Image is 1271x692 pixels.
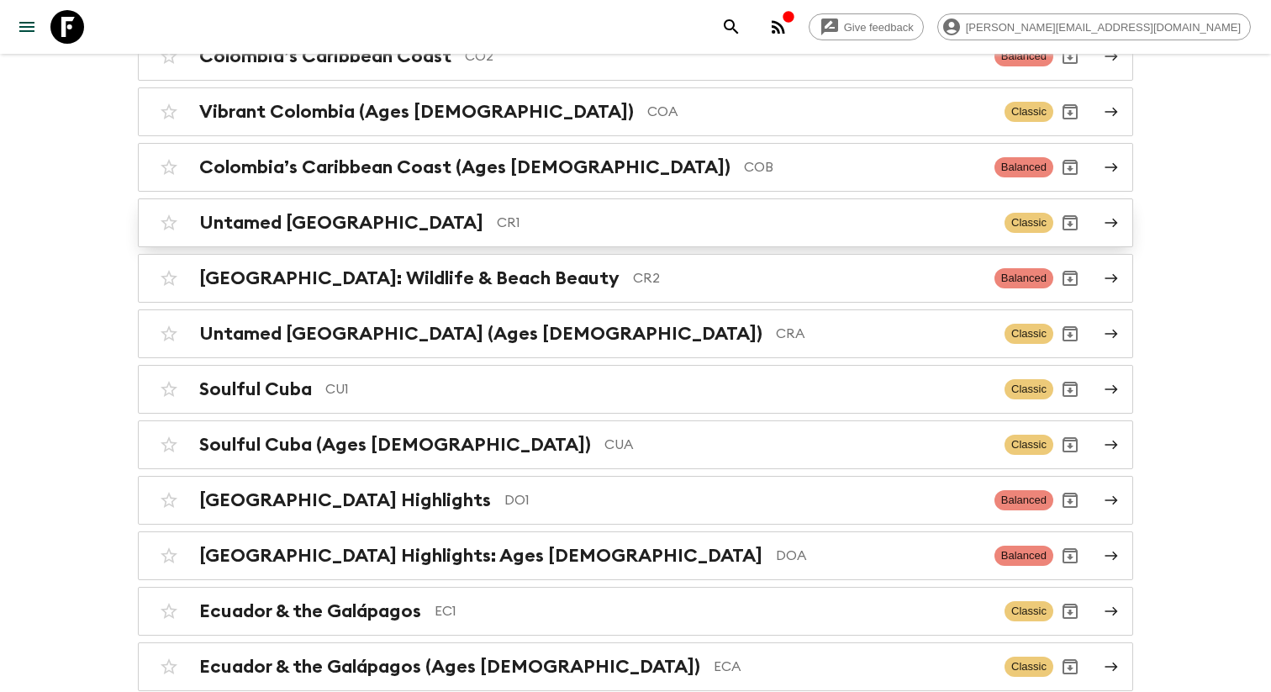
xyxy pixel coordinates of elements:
p: CU1 [325,379,991,399]
span: Classic [1005,435,1053,455]
span: Classic [1005,601,1053,621]
button: Archive [1053,650,1087,684]
a: Colombia’s Caribbean CoastCO2BalancedArchive [138,32,1133,81]
span: Classic [1005,324,1053,344]
a: Ecuador & the GalápagosEC1ClassicArchive [138,587,1133,636]
a: Ecuador & the Galápagos (Ages [DEMOGRAPHIC_DATA])ECAClassicArchive [138,642,1133,691]
span: Classic [1005,102,1053,122]
h2: Soulful Cuba [199,378,312,400]
p: DOA [776,546,981,566]
span: Balanced [994,546,1053,566]
a: Soulful CubaCU1ClassicArchive [138,365,1133,414]
p: CRA [776,324,991,344]
span: Balanced [994,157,1053,177]
a: Give feedback [809,13,924,40]
a: Vibrant Colombia (Ages [DEMOGRAPHIC_DATA])COAClassicArchive [138,87,1133,136]
a: [GEOGRAPHIC_DATA] Highlights: Ages [DEMOGRAPHIC_DATA]DOABalancedArchive [138,531,1133,580]
button: Archive [1053,539,1087,573]
button: Archive [1053,95,1087,129]
button: Archive [1053,372,1087,406]
h2: [GEOGRAPHIC_DATA]: Wildlife & Beach Beauty [199,267,620,289]
span: [PERSON_NAME][EMAIL_ADDRESS][DOMAIN_NAME] [957,21,1250,34]
span: Classic [1005,213,1053,233]
p: CO2 [465,46,981,66]
span: Balanced [994,268,1053,288]
p: EC1 [435,601,991,621]
button: Archive [1053,261,1087,295]
p: CUA [604,435,991,455]
h2: [GEOGRAPHIC_DATA] Highlights [199,489,491,511]
h2: [GEOGRAPHIC_DATA] Highlights: Ages [DEMOGRAPHIC_DATA] [199,545,762,567]
a: Colombia’s Caribbean Coast (Ages [DEMOGRAPHIC_DATA])COBBalancedArchive [138,143,1133,192]
button: search adventures [715,10,748,44]
h2: Soulful Cuba (Ages [DEMOGRAPHIC_DATA]) [199,434,591,456]
span: Balanced [994,46,1053,66]
button: Archive [1053,40,1087,73]
button: Archive [1053,151,1087,184]
span: Give feedback [835,21,923,34]
p: DO1 [504,490,981,510]
p: CR1 [497,213,991,233]
h2: Colombia’s Caribbean Coast (Ages [DEMOGRAPHIC_DATA]) [199,156,730,178]
p: CR2 [633,268,981,288]
p: COA [647,102,991,122]
h2: Colombia’s Caribbean Coast [199,45,451,67]
div: [PERSON_NAME][EMAIL_ADDRESS][DOMAIN_NAME] [937,13,1251,40]
button: Archive [1053,594,1087,628]
button: menu [10,10,44,44]
a: [GEOGRAPHIC_DATA] HighlightsDO1BalancedArchive [138,476,1133,525]
span: Balanced [994,490,1053,510]
button: Archive [1053,483,1087,517]
a: Soulful Cuba (Ages [DEMOGRAPHIC_DATA])CUAClassicArchive [138,420,1133,469]
h2: Ecuador & the Galápagos [199,600,421,622]
span: Classic [1005,657,1053,677]
h2: Untamed [GEOGRAPHIC_DATA] (Ages [DEMOGRAPHIC_DATA]) [199,323,762,345]
a: Untamed [GEOGRAPHIC_DATA] (Ages [DEMOGRAPHIC_DATA])CRAClassicArchive [138,309,1133,358]
button: Archive [1053,206,1087,240]
button: Archive [1053,428,1087,462]
span: Classic [1005,379,1053,399]
a: [GEOGRAPHIC_DATA]: Wildlife & Beach BeautyCR2BalancedArchive [138,254,1133,303]
a: Untamed [GEOGRAPHIC_DATA]CR1ClassicArchive [138,198,1133,247]
h2: Vibrant Colombia (Ages [DEMOGRAPHIC_DATA]) [199,101,634,123]
p: COB [744,157,981,177]
button: Archive [1053,317,1087,351]
p: ECA [714,657,991,677]
h2: Ecuador & the Galápagos (Ages [DEMOGRAPHIC_DATA]) [199,656,700,678]
h2: Untamed [GEOGRAPHIC_DATA] [199,212,483,234]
